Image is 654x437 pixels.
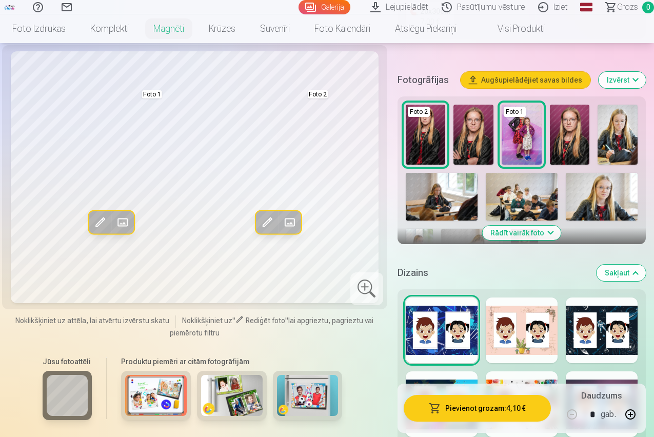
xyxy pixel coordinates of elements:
a: Visi produkti [469,14,557,43]
div: Foto 1 [504,107,526,117]
h5: Daudzums [581,390,622,402]
a: Atslēgu piekariņi [383,14,469,43]
button: Augšupielādējiet savas bildes [461,72,590,88]
button: Sakļaut [597,265,646,281]
h6: Jūsu fotoattēli [43,356,92,367]
img: /fa1 [4,4,15,10]
a: Krūzes [196,14,248,43]
span: 0 [642,2,654,13]
span: Grozs [617,1,638,13]
span: " [232,316,235,325]
a: Komplekti [78,14,141,43]
div: gab. [601,402,616,427]
a: Magnēti [141,14,196,43]
h5: Dizains [398,266,588,280]
a: Foto kalendāri [302,14,383,43]
button: Pievienot grozam:4,10 € [404,395,551,422]
h6: Produktu piemēri ar citām fotogrāfijām [117,356,346,367]
a: Suvenīri [248,14,302,43]
span: Noklikšķiniet uz attēla, lai atvērtu izvērstu skatu [15,315,169,326]
span: lai apgrieztu, pagrieztu vai piemērotu filtru [170,316,374,337]
div: Foto 2 [408,107,430,117]
span: Rediģēt foto [246,316,285,325]
h5: Fotogrāfijas [398,73,452,87]
span: " [285,316,288,325]
span: Noklikšķiniet uz [182,316,232,325]
button: Rādīt vairāk foto [482,226,561,240]
button: Izvērst [599,72,646,88]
